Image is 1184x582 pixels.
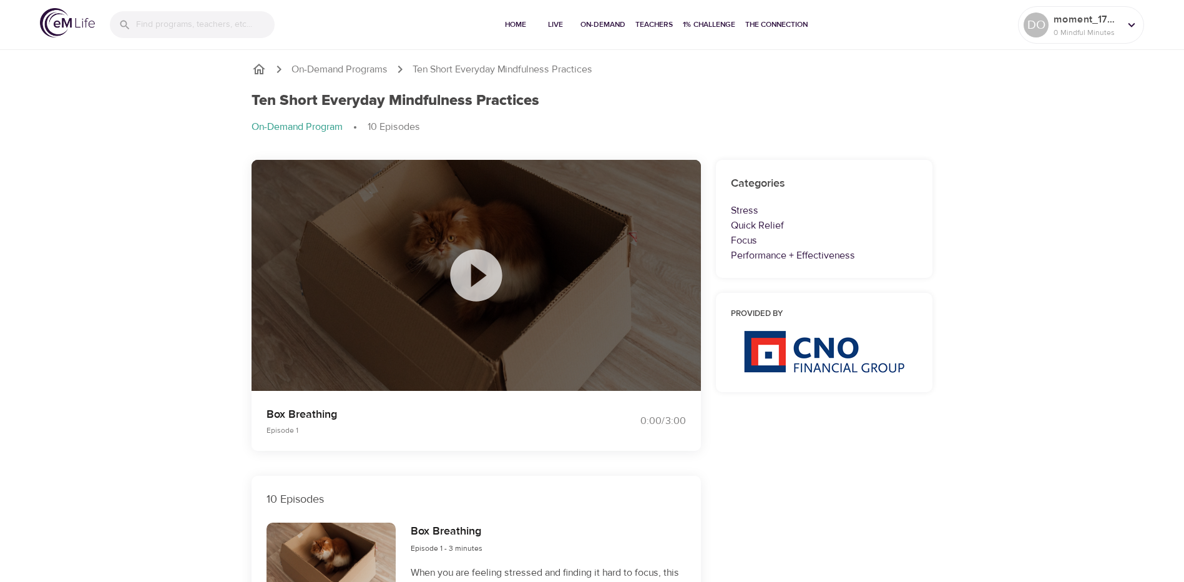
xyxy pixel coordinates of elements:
span: The Connection [745,18,808,31]
p: 10 Episodes [267,491,686,508]
span: Teachers [635,18,673,31]
h6: Box Breathing [411,523,482,541]
span: On-Demand [580,18,625,31]
h6: Categories [731,175,918,193]
p: 10 Episodes [368,120,420,134]
span: Episode 1 - 3 minutes [411,543,482,553]
p: 0 Mindful Minutes [1054,27,1120,38]
p: Ten Short Everyday Mindfulness Practices [413,62,592,77]
p: Focus [731,233,918,248]
p: Quick Relief [731,218,918,233]
img: logo [40,8,95,37]
span: 1% Challenge [683,18,735,31]
p: moment_1755690611 [1054,12,1120,27]
p: Performance + Effectiveness [731,248,918,263]
nav: breadcrumb [252,62,933,77]
nav: breadcrumb [252,120,933,135]
p: Episode 1 [267,425,577,436]
h1: Ten Short Everyday Mindfulness Practices [252,92,539,110]
p: Stress [731,203,918,218]
span: Home [501,18,531,31]
p: On-Demand Program [252,120,343,134]
input: Find programs, teachers, etc... [136,11,275,38]
span: Live [541,18,570,31]
img: CNO%20logo.png [743,330,904,373]
div: 0:00 / 3:00 [592,414,686,428]
div: DO [1024,12,1049,37]
iframe: Button to launch messaging window [1134,532,1174,572]
a: On-Demand Programs [291,62,388,77]
h6: Provided by [731,308,918,321]
p: Box Breathing [267,406,577,423]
